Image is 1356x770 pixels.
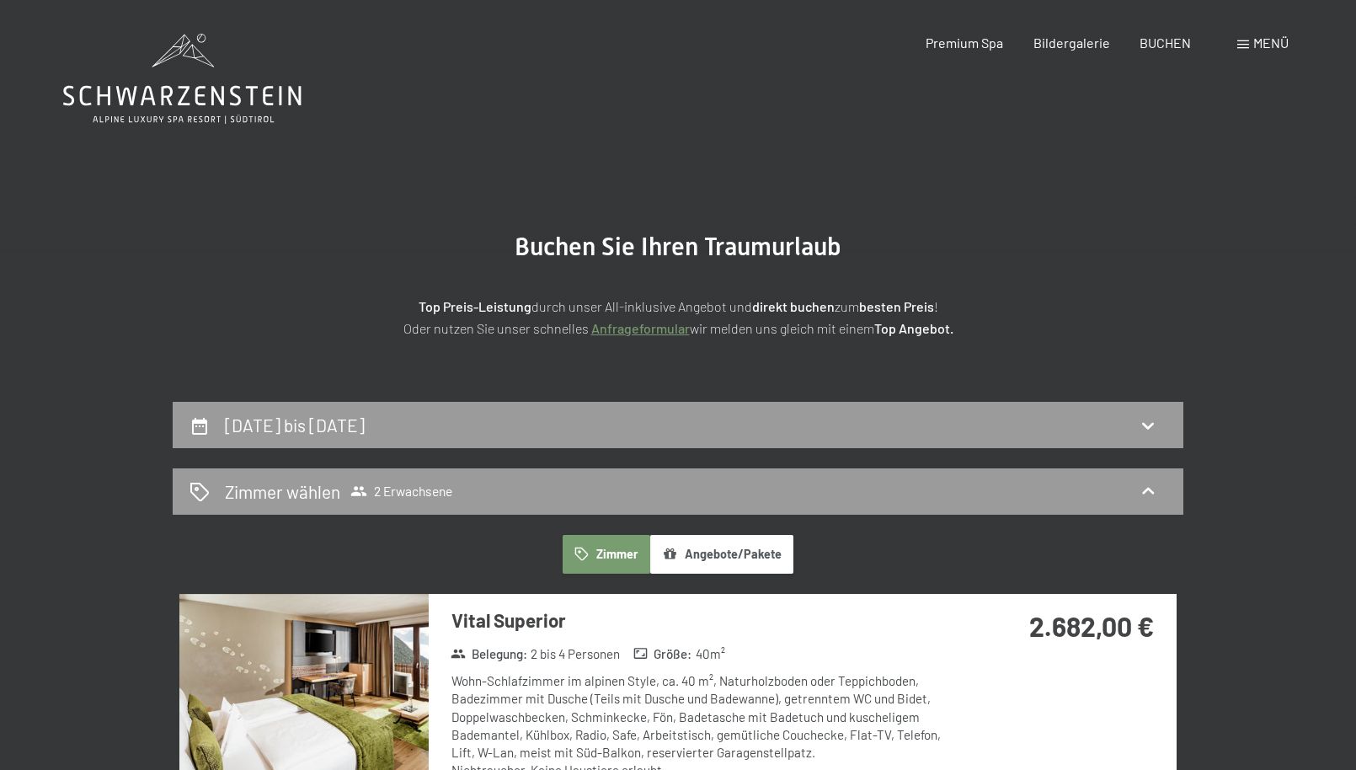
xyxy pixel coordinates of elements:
strong: Belegung : [451,645,527,663]
strong: Top Angebot. [874,320,953,336]
p: durch unser All-inklusive Angebot und zum ! Oder nutzen Sie unser schnelles wir melden uns gleich... [257,296,1099,339]
span: 40 m² [696,645,725,663]
a: Premium Spa [926,35,1003,51]
button: Angebote/Pakete [650,535,793,574]
span: Buchen Sie Ihren Traumurlaub [515,232,841,261]
strong: besten Preis [859,298,934,314]
span: Menü [1253,35,1289,51]
button: Zimmer [563,535,650,574]
a: Anfrageformular [591,320,690,336]
h3: Vital Superior [451,607,953,634]
h2: Zimmer wählen [225,479,340,504]
a: BUCHEN [1140,35,1191,51]
strong: Größe : [633,645,692,663]
strong: direkt buchen [752,298,835,314]
h2: [DATE] bis [DATE] [225,414,365,436]
a: Bildergalerie [1033,35,1110,51]
strong: 2.682,00 € [1029,610,1154,642]
span: 2 Erwachsene [350,483,452,500]
strong: Top Preis-Leistung [419,298,531,314]
span: 2 bis 4 Personen [531,645,620,663]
